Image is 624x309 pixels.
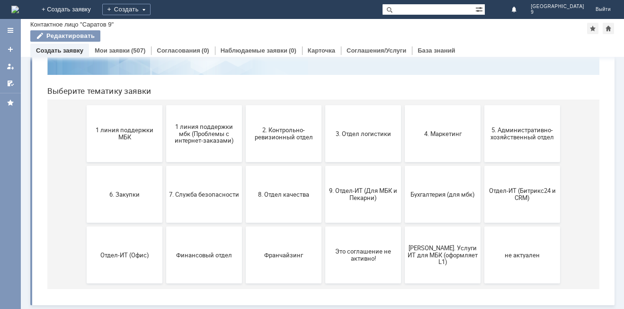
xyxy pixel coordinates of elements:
button: Франчайзинг [206,235,282,292]
input: Например, почта или справка [189,42,378,60]
span: 7. Служба безопасности [129,199,199,206]
span: Отдел-ИТ (Офис) [50,260,120,267]
span: Франчайзинг [209,260,279,267]
button: 6. Закупки [47,174,123,231]
span: Расширенный поиск [475,4,485,13]
div: Контактное лицо "Саратов 9" [30,21,114,28]
span: не актуален [447,260,517,267]
span: 8. Отдел качества [209,199,279,206]
span: [PERSON_NAME]. Услуги ИТ для МБК (оформляет L1) [368,253,438,274]
a: Соглашения/Услуги [347,47,406,54]
div: (0) [289,47,296,54]
img: logo [11,6,19,13]
div: Создать [102,4,151,15]
a: Перейти на домашнюю страницу [11,6,19,13]
a: Мои заявки [3,59,18,74]
button: 2. Контрольно-ревизионный отдел [206,114,282,171]
button: Это соглашение не активно! [285,235,361,292]
span: 9 [531,9,584,15]
header: Выберите тематику заявки [8,95,560,104]
button: Финансовый отдел [126,235,202,292]
span: 1 линия поддержки МБК [50,135,120,149]
span: Бухгалтерия (для мбк) [368,199,438,206]
div: (507) [131,47,145,54]
div: Добавить в избранное [587,23,598,34]
a: Создать заявку [36,47,83,54]
button: Бухгалтерия (для мбк) [365,174,441,231]
span: 6. Закупки [50,199,120,206]
span: Финансовый отдел [129,260,199,267]
span: Отдел-ИТ (Битрикс24 и CRM) [447,196,517,210]
span: 4. Маркетинг [368,138,438,145]
div: (0) [202,47,209,54]
button: Отдел-ИТ (Битрикс24 и CRM) [445,174,520,231]
span: 5. Административно-хозяйственный отдел [447,135,517,149]
button: 9. Отдел-ИТ (Для МБК и Пекарни) [285,174,361,231]
button: Отдел-ИТ (Офис) [47,235,123,292]
button: 4. Маркетинг [365,114,441,171]
span: Это соглашение не активно! [288,256,358,271]
label: Воспользуйтесь поиском [189,23,378,33]
a: Мои заявки [95,47,130,54]
button: [PERSON_NAME]. Услуги ИТ для МБК (оформляет L1) [365,235,441,292]
a: Мои согласования [3,76,18,91]
button: 8. Отдел качества [206,174,282,231]
button: 1 линия поддержки мбк (Проблемы с интернет-заказами) [126,114,202,171]
a: Карточка [308,47,335,54]
span: 1 линия поддержки мбк (Проблемы с интернет-заказами) [129,131,199,153]
a: Создать заявку [3,42,18,57]
span: [GEOGRAPHIC_DATA] [531,4,584,9]
a: Согласования [157,47,200,54]
span: 2. Контрольно-ревизионный отдел [209,135,279,149]
span: 3. Отдел логистики [288,138,358,145]
a: База знаний [418,47,455,54]
button: 1 линия поддержки МБК [47,114,123,171]
button: не актуален [445,235,520,292]
a: Наблюдаемые заявки [221,47,287,54]
div: Сделать домашней страницей [603,23,614,34]
button: 7. Служба безопасности [126,174,202,231]
button: 5. Административно-хозяйственный отдел [445,114,520,171]
button: 3. Отдел логистики [285,114,361,171]
span: 9. Отдел-ИТ (Для МБК и Пекарни) [288,196,358,210]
